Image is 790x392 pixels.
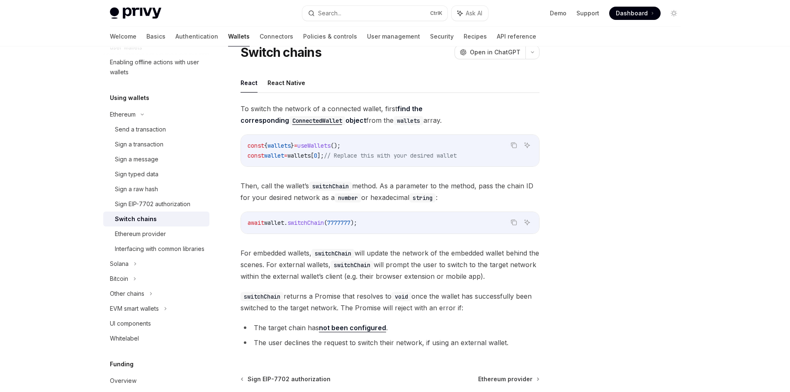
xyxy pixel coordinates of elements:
[110,304,159,314] div: EVM smart wallets
[260,27,293,46] a: Connectors
[508,217,519,228] button: Copy the contents from the code block
[110,27,136,46] a: Welcome
[110,359,134,369] h5: Funding
[103,137,209,152] a: Sign a transaction
[103,122,209,137] a: Send a transaction
[508,140,519,151] button: Copy the contents from the code block
[318,8,341,18] div: Search...
[103,226,209,241] a: Ethereum provider
[394,116,423,125] code: wallets
[430,27,454,46] a: Security
[241,45,321,60] h1: Switch chains
[452,6,488,21] button: Ask AI
[294,142,297,149] span: =
[115,214,157,224] div: Switch chains
[287,219,324,226] span: switchChain
[103,373,209,388] a: Overview
[455,45,525,59] button: Open in ChatGPT
[110,57,204,77] div: Enabling offline actions with user wallets
[267,73,305,93] button: React Native
[331,261,374,270] code: switchChain
[331,142,340,149] span: ();
[264,142,267,149] span: {
[103,316,209,331] a: UI components
[409,193,436,202] code: string
[110,319,151,329] div: UI components
[667,7,681,20] button: Toggle dark mode
[264,152,284,159] span: wallet
[291,142,294,149] span: }
[115,199,190,209] div: Sign EIP-7702 authorization
[248,219,264,226] span: await
[522,140,532,151] button: Ask AI
[103,212,209,226] a: Switch chains
[110,289,144,299] div: Other chains
[289,116,345,125] code: ConnectedWallet
[550,9,566,17] a: Demo
[241,290,540,314] span: returns a Promise that resolves to once the wallet has successfully been switched to the target n...
[241,247,540,282] span: For embedded wallets, will update the network of the embedded wallet behind the scenes. For exter...
[110,274,128,284] div: Bitcoin
[311,249,355,258] code: switchChain
[241,105,423,124] a: find the correspondingConnectedWalletobject
[264,219,284,226] span: wallet
[241,337,540,348] li: The user declines the request to switch their network, if using an external wallet.
[478,375,532,383] span: Ethereum provider
[110,110,136,119] div: Ethereum
[248,142,264,149] span: const
[103,241,209,256] a: Interfacing with common libraries
[430,10,442,17] span: Ctrl K
[103,197,209,212] a: Sign EIP-7702 authorization
[103,331,209,346] a: Whitelabel
[241,73,258,93] button: React
[110,259,129,269] div: Solana
[110,334,139,343] div: Whitelabel
[115,184,158,194] div: Sign a raw hash
[609,7,661,20] a: Dashboard
[241,375,331,383] a: Sign EIP-7702 authorization
[319,324,386,332] a: not been configured
[464,27,487,46] a: Recipes
[103,167,209,182] a: Sign typed data
[115,154,158,164] div: Sign a message
[228,27,250,46] a: Wallets
[350,219,357,226] span: );
[103,152,209,167] a: Sign a message
[115,124,166,134] div: Send a transaction
[103,55,209,80] a: Enabling offline actions with user wallets
[115,229,166,239] div: Ethereum provider
[317,152,324,159] span: ];
[248,152,264,159] span: const
[309,182,352,191] code: switchChain
[241,292,284,301] code: switchChain
[175,27,218,46] a: Authentication
[115,169,158,179] div: Sign typed data
[303,27,357,46] a: Policies & controls
[367,27,420,46] a: User management
[616,9,648,17] span: Dashboard
[466,9,482,17] span: Ask AI
[324,219,327,226] span: (
[241,322,540,334] li: The target chain has .
[576,9,599,17] a: Support
[146,27,165,46] a: Basics
[478,375,539,383] a: Ethereum provider
[241,180,540,203] span: Then, call the wallet’s method. As a parameter to the method, pass the chain ID for your desired ...
[110,93,149,103] h5: Using wallets
[241,103,540,126] span: To switch the network of a connected wallet, first from the array.
[302,6,447,21] button: Search...CtrlK
[267,142,291,149] span: wallets
[297,142,331,149] span: useWallets
[287,152,311,159] span: wallets
[110,7,161,19] img: light logo
[314,152,317,159] span: 0
[248,375,331,383] span: Sign EIP-7702 authorization
[335,193,361,202] code: number
[284,152,287,159] span: =
[522,217,532,228] button: Ask AI
[470,48,520,56] span: Open in ChatGPT
[311,152,314,159] span: [
[110,376,136,386] div: Overview
[324,152,457,159] span: // Replace this with your desired wallet
[115,244,204,254] div: Interfacing with common libraries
